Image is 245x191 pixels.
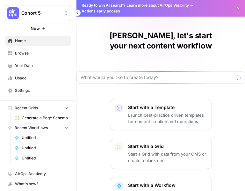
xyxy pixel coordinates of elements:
[15,105,38,111] span: Recent Grids
[128,112,206,125] p: Launch best-practice driven templates for content creation and operations
[15,75,68,81] span: Usage
[76,31,245,51] h1: [PERSON_NAME], let's start your next content workflow
[22,115,68,121] span: Generate a Page Schema
[15,38,68,44] span: Home
[110,138,212,169] button: Start with a GridStart a Grid with data from your CMS or create a blank one
[128,151,206,164] p: Start a Grid with data from your CMS or create a blank one
[126,3,148,8] a: Learn more
[15,171,68,177] span: AirOps Academy
[5,5,71,21] button: Workspace: Cohort 5
[21,10,60,16] span: Cohort 5
[22,135,68,141] span: Untitled
[15,63,68,69] span: Your Data
[128,143,206,150] p: Start with a Grid
[5,103,71,113] button: Recent Grids
[15,125,48,131] span: Recent Workflows
[5,123,71,133] button: Recent Workflows
[15,50,68,56] span: Browse
[5,73,71,83] a: Usage
[128,182,206,188] p: Start with a Workflow
[5,85,71,96] a: Settings
[5,179,71,189] button: What's new?
[12,113,71,123] a: Generate a Page Schema
[5,61,71,71] a: Your Data
[12,143,71,153] a: Untitled
[5,24,71,33] button: New
[82,3,189,8] span: Ready to win AI search? about AirOps Visibility
[82,8,120,14] span: Actions early access
[5,36,71,46] a: Home
[15,88,68,93] span: Settings
[5,48,71,58] a: Browse
[12,133,71,143] a: Untitled
[31,25,40,32] span: New
[5,169,71,179] a: AirOps Academy
[81,74,233,81] input: What would you like to create today?
[110,99,212,130] button: Start with a TemplateLaunch best-practice driven templates for content creation and operations
[22,155,68,161] span: Untitled
[12,153,71,163] a: Untitled
[7,7,19,19] img: Cohort 5 Logo
[128,104,206,111] p: Start with a Template
[22,145,68,151] span: Untitled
